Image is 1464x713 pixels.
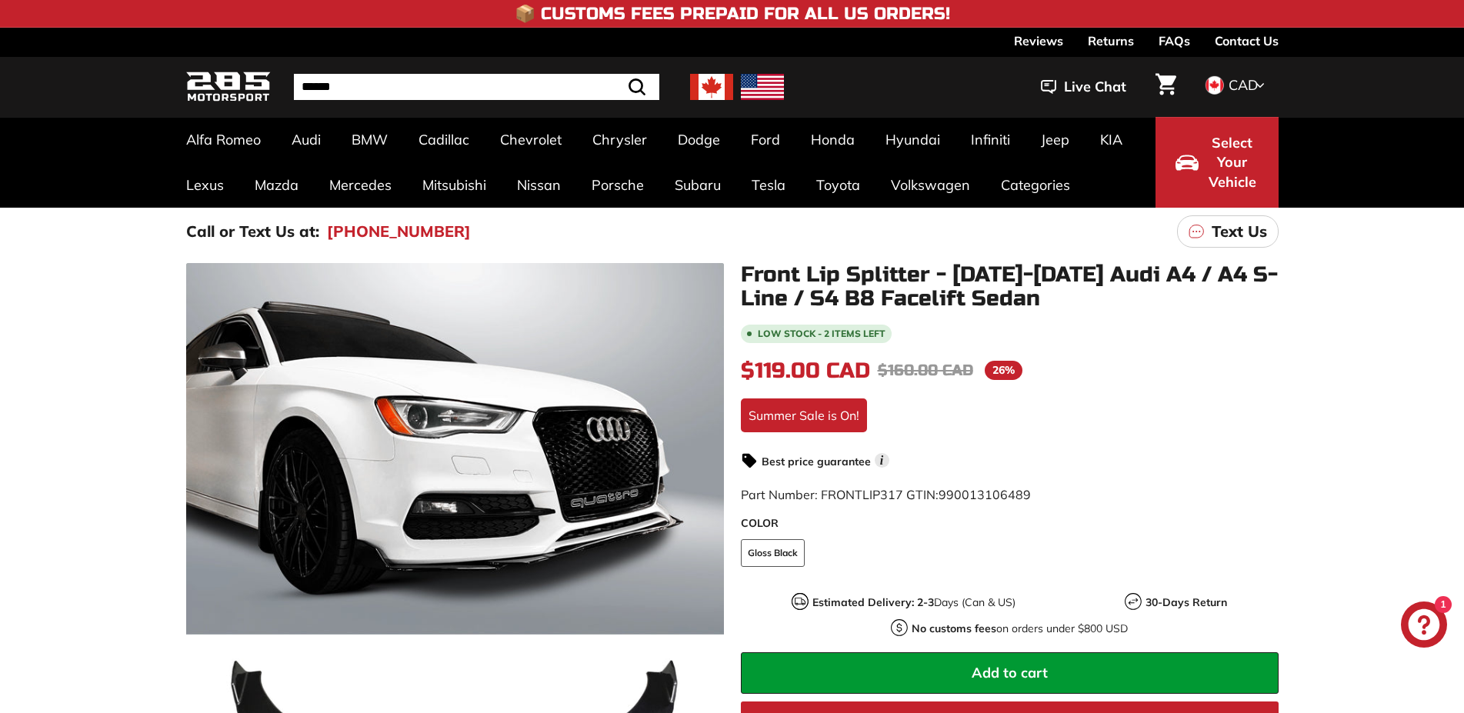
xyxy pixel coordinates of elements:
[912,621,1128,637] p: on orders under $800 USD
[515,5,950,23] h4: 📦 Customs Fees Prepaid for All US Orders!
[1177,215,1279,248] a: Text Us
[875,453,889,468] span: i
[239,162,314,208] a: Mazda
[875,162,985,208] a: Volkswagen
[741,358,870,384] span: $119.00 CAD
[336,117,403,162] a: BMW
[1014,28,1063,54] a: Reviews
[1021,68,1146,106] button: Live Chat
[171,162,239,208] a: Lexus
[659,162,736,208] a: Subaru
[758,329,885,338] span: Low stock - 2 items left
[870,117,955,162] a: Hyundai
[502,162,576,208] a: Nissan
[972,664,1048,681] span: Add to cart
[314,162,407,208] a: Mercedes
[186,220,319,243] p: Call or Text Us at:
[762,455,871,468] strong: Best price guarantee
[912,621,996,635] strong: No customs fees
[1088,28,1134,54] a: Returns
[741,398,867,432] div: Summer Sale is On!
[1146,61,1186,113] a: Cart
[1156,117,1279,208] button: Select Your Vehicle
[485,117,577,162] a: Chevrolet
[327,220,471,243] a: [PHONE_NUMBER]
[736,162,801,208] a: Tesla
[741,515,1279,531] label: COLOR
[1206,133,1259,192] span: Select Your Vehicle
[171,117,276,162] a: Alfa Romeo
[795,117,870,162] a: Honda
[276,117,336,162] a: Audi
[735,117,795,162] a: Ford
[939,487,1031,502] span: 990013106489
[294,74,659,100] input: Search
[1159,28,1190,54] a: FAQs
[741,652,1279,694] button: Add to cart
[985,162,1085,208] a: Categories
[403,117,485,162] a: Cadillac
[1085,117,1138,162] a: KIA
[812,595,1015,611] p: Days (Can & US)
[812,595,934,609] strong: Estimated Delivery: 2-3
[1229,76,1258,94] span: CAD
[1396,601,1452,651] inbox-online-store-chat: Shopify online store chat
[186,69,271,105] img: Logo_285_Motorsport_areodynamics_components
[1146,595,1227,609] strong: 30-Days Return
[1064,77,1126,97] span: Live Chat
[741,263,1279,311] h1: Front Lip Splitter - [DATE]-[DATE] Audi A4 / A4 S-Line / S4 B8 Facelift Sedan
[662,117,735,162] a: Dodge
[1212,220,1267,243] p: Text Us
[576,162,659,208] a: Porsche
[577,117,662,162] a: Chrysler
[407,162,502,208] a: Mitsubishi
[878,361,973,380] span: $160.00 CAD
[955,117,1025,162] a: Infiniti
[1215,28,1279,54] a: Contact Us
[801,162,875,208] a: Toyota
[985,361,1022,380] span: 26%
[1025,117,1085,162] a: Jeep
[741,487,1031,502] span: Part Number: FRONTLIP317 GTIN:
